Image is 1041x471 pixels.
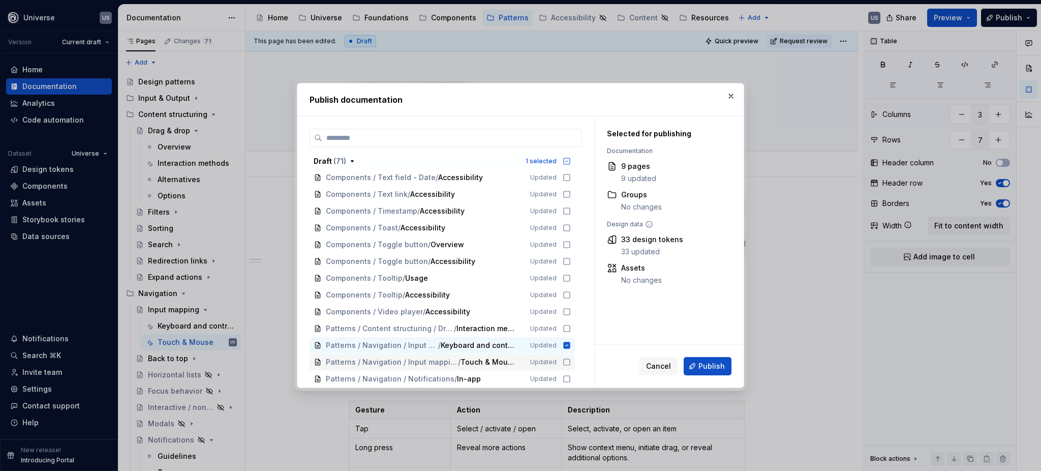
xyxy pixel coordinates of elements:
[530,173,557,182] span: Updated
[607,220,720,228] div: Design data
[314,156,346,166] div: Draft
[530,190,557,198] span: Updated
[326,240,428,250] span: Components / Toggle button
[530,224,557,232] span: Updated
[428,240,431,250] span: /
[530,341,557,349] span: Updated
[326,357,458,367] span: Patterns / Navigation / Input mapping
[408,189,410,199] span: /
[621,202,662,212] div: No changes
[621,263,662,273] div: Assets
[423,307,425,317] span: /
[456,323,516,334] span: Interaction methods
[454,374,457,384] span: /
[326,290,403,300] span: Components / Tooltip
[621,173,656,184] div: 9 updated
[428,256,431,267] span: /
[458,357,461,367] span: /
[684,357,731,375] button: Publish
[621,234,683,245] div: 33 design tokens
[326,206,417,216] span: Components / Timestamp
[441,340,516,350] span: Keyboard and controllers
[530,274,557,282] span: Updated
[431,256,475,267] span: Accessibility
[326,323,454,334] span: Patterns / Content structuring / Drag & drop
[420,206,465,216] span: Accessibility
[398,223,401,233] span: /
[621,247,683,257] div: 33 updated
[530,358,557,366] span: Updated
[698,361,725,371] span: Publish
[326,172,436,183] span: Components / Text field - Date
[438,172,483,183] span: Accessibility
[530,257,557,266] span: Updated
[310,94,731,106] h2: Publish documentation
[621,190,662,200] div: Groups
[326,256,428,267] span: Components / Toggle button
[431,240,464,250] span: Overview
[405,290,450,300] span: Accessibility
[417,206,420,216] span: /
[530,308,557,316] span: Updated
[326,374,454,384] span: Patterns / Navigation / Notifications
[405,273,428,283] span: Usage
[326,307,423,317] span: Components / Video player
[457,374,481,384] span: In-app
[401,223,445,233] span: Accessibility
[530,207,557,215] span: Updated
[326,223,398,233] span: Components / Toast
[461,357,516,367] span: Touch & Mouse
[403,290,405,300] span: /
[326,189,408,199] span: Components / Text link
[333,157,346,165] span: ( 71 )
[403,273,405,283] span: /
[621,161,656,171] div: 9 pages
[326,273,403,283] span: Components / Tooltip
[454,323,456,334] span: /
[530,375,557,383] span: Updated
[310,153,575,169] button: Draft (71)1 selected
[607,129,720,139] div: Selected for publishing
[530,291,557,299] span: Updated
[646,361,671,371] span: Cancel
[410,189,455,199] span: Accessibility
[530,241,557,249] span: Updated
[425,307,470,317] span: Accessibility
[438,340,441,350] span: /
[639,357,678,375] button: Cancel
[621,275,662,285] div: No changes
[530,325,557,333] span: Updated
[607,147,720,155] div: Documentation
[326,340,438,350] span: Patterns / Navigation / Input mapping
[436,172,438,183] span: /
[526,157,557,165] div: 1 selected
